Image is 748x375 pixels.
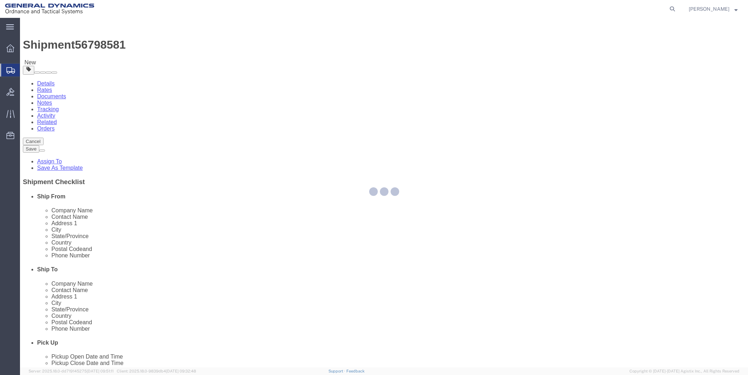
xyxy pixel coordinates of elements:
[29,369,114,373] span: Server: 2025.18.0-dd719145275
[346,369,365,373] a: Feedback
[688,5,738,13] button: [PERSON_NAME]
[328,369,346,373] a: Support
[689,5,729,13] span: Mariano Maldonado
[166,369,196,373] span: [DATE] 09:32:48
[629,368,739,374] span: Copyright © [DATE]-[DATE] Agistix Inc., All Rights Reserved
[117,369,196,373] span: Client: 2025.18.0-9839db4
[5,4,94,14] img: logo
[87,369,114,373] span: [DATE] 09:51:11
